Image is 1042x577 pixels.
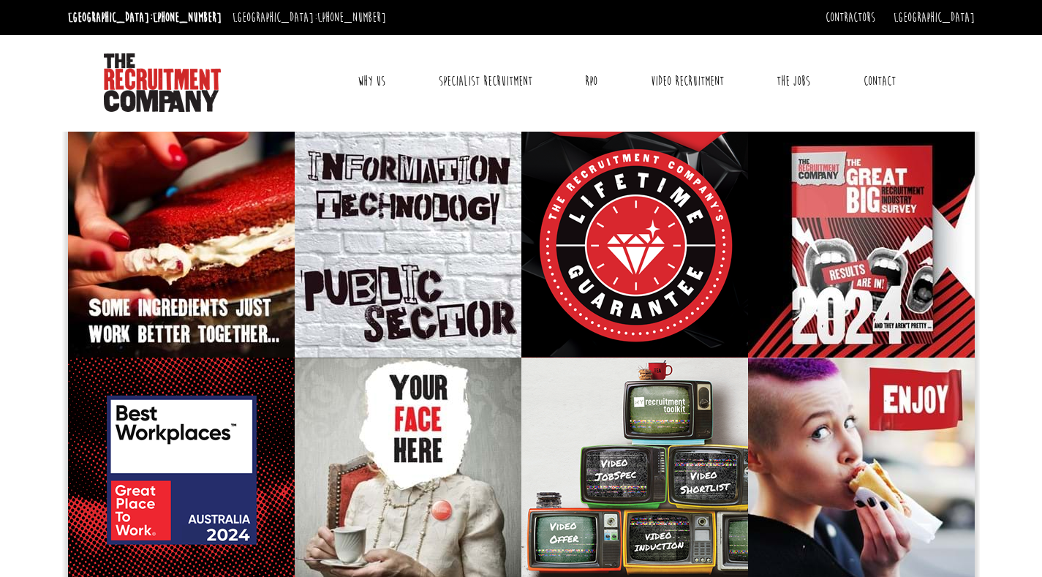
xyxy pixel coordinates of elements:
a: Contact [853,63,907,99]
li: [GEOGRAPHIC_DATA]: [64,6,225,29]
a: Contractors [826,10,875,26]
a: [PHONE_NUMBER] [153,10,222,26]
li: [GEOGRAPHIC_DATA]: [229,6,390,29]
a: Why Us [347,63,396,99]
a: Video Recruitment [640,63,735,99]
a: Specialist Recruitment [428,63,543,99]
img: The Recruitment Company [104,53,221,112]
a: RPO [574,63,608,99]
a: [PHONE_NUMBER] [317,10,386,26]
a: [GEOGRAPHIC_DATA] [894,10,975,26]
a: The Jobs [766,63,821,99]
